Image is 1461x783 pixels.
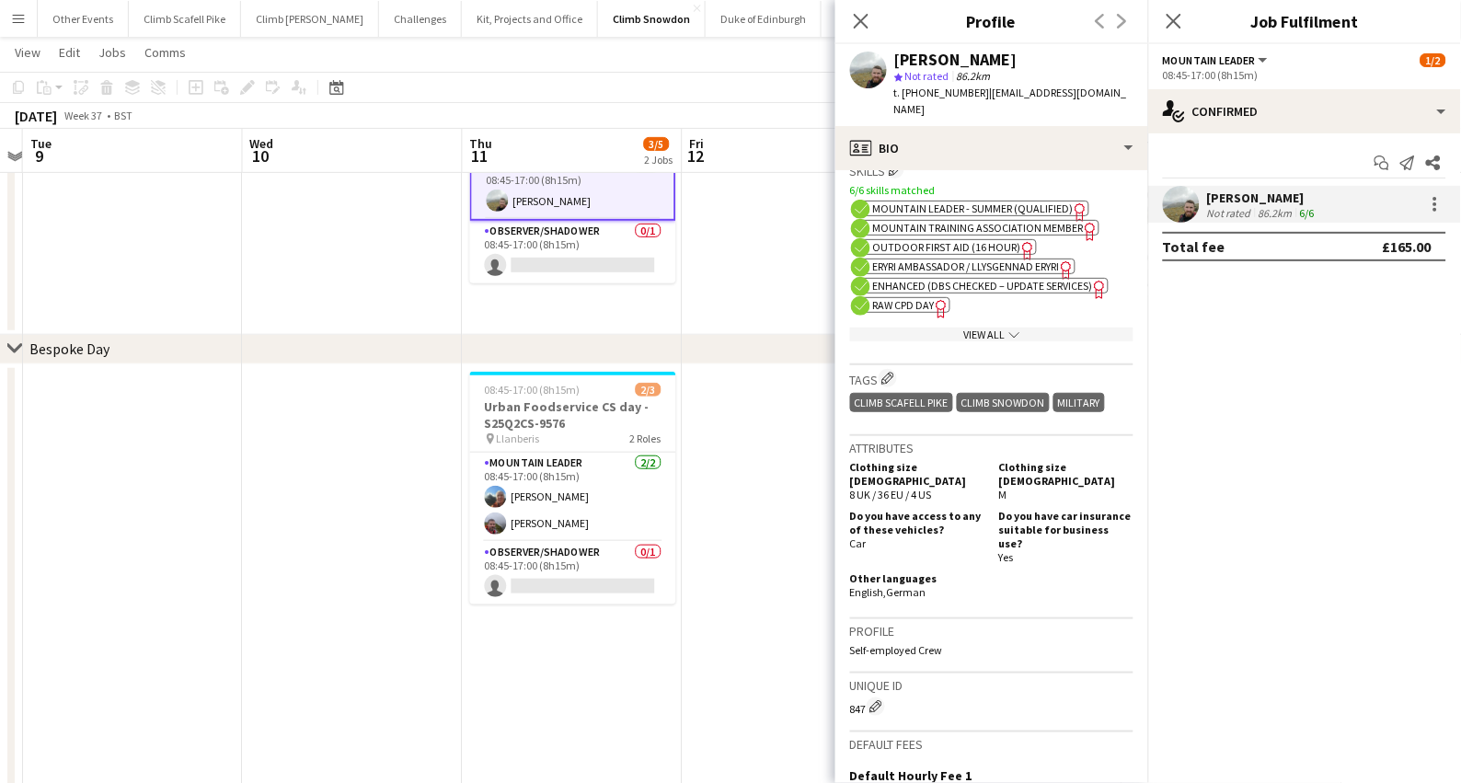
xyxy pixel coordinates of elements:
span: Thu [470,135,493,152]
h3: Job Fulfilment [1148,9,1461,33]
p: 6/6 skills matched [850,183,1133,197]
button: Mass Participation [822,1,938,37]
app-job-card: 08:45-17:00 (8h15m)1/2Open CS day - T25Q2CS-9072 Llanberis2 RolesMountain Leader1/108:45-17:00 (8... [470,90,676,283]
span: 1/2 [1421,53,1446,67]
h5: Other languages [850,571,984,585]
span: 2 Roles [630,432,661,445]
span: 12 [687,145,705,167]
div: Climb Scafell Pike [850,393,953,412]
span: 86.2km [953,69,995,83]
div: 847 [850,697,1133,716]
h5: Do you have car insurance suitable for business use? [999,509,1133,550]
h3: Skills [850,160,1133,179]
span: 08:45-17:00 (8h15m) [485,383,581,397]
button: Challenges [379,1,462,37]
button: Duke of Edinburgh [706,1,822,37]
div: Total fee [1163,237,1225,256]
a: View [7,40,48,64]
app-job-card: 08:45-17:00 (8h15m)2/3Urban Foodservice CS day - S25Q2CS-9576 Llanberis2 RolesMountain Leader2/20... [470,372,676,605]
div: BST [114,109,132,122]
span: | [EMAIL_ADDRESS][DOMAIN_NAME] [894,86,1127,116]
app-card-role: Observer/Shadower0/108:45-17:00 (8h15m) [470,221,676,283]
div: Not rated [1207,206,1255,220]
span: Yes [999,550,1014,564]
h3: Attributes [850,440,1133,456]
span: Week 37 [61,109,107,122]
button: Climb [PERSON_NAME] [241,1,379,37]
span: Mountain Training Association member [873,221,1084,235]
button: Kit, Projects and Office [462,1,598,37]
div: [PERSON_NAME] [894,52,1018,68]
p: Self-employed Crew [850,643,1133,657]
span: Outdoor First Aid (16 hour) [873,240,1021,254]
div: Confirmed [1148,89,1461,133]
h3: Unique ID [850,677,1133,694]
app-card-role: Mountain Leader2/208:45-17:00 (8h15m)[PERSON_NAME][PERSON_NAME] [470,453,676,542]
button: Other Events [38,1,129,37]
div: 2 Jobs [645,153,673,167]
h3: Tags [850,369,1133,388]
span: Not rated [905,69,949,83]
div: Military [1053,393,1105,412]
span: M [999,488,1007,501]
span: Llanberis [497,432,540,445]
a: Jobs [91,40,133,64]
span: Comms [144,44,186,61]
h3: Profile [850,623,1133,639]
span: RAW CPD day [873,298,935,312]
div: View All [850,328,1133,341]
span: Eryri Ambassador / Llysgennad Eryri [873,259,1060,273]
div: 86.2km [1255,206,1296,220]
span: Edit [59,44,80,61]
span: Mountain Leader - Summer (Qualified) [873,202,1074,215]
a: Edit [52,40,87,64]
span: 3/5 [644,137,670,151]
span: Wed [250,135,274,152]
span: Tue [30,135,52,152]
div: 08:45-17:00 (8h15m) [1163,68,1446,82]
h3: Default fees [850,736,1133,753]
a: Comms [137,40,193,64]
span: English , [850,585,887,599]
app-card-role: Mountain Leader1/108:45-17:00 (8h15m)[PERSON_NAME] [470,155,676,221]
span: Car [850,536,867,550]
app-skills-label: 6/6 [1300,206,1315,220]
h5: Clothing size [DEMOGRAPHIC_DATA] [999,460,1133,488]
span: 10 [247,145,274,167]
h5: Clothing size [DEMOGRAPHIC_DATA] [850,460,984,488]
div: Bespoke Day [29,340,109,358]
button: Mountain Leader [1163,53,1271,67]
span: Mountain Leader [1163,53,1256,67]
span: Enhanced (DBS Checked – Update Services) [873,279,1093,293]
span: 8 UK / 36 EU / 4 US [850,488,932,501]
app-card-role: Observer/Shadower0/108:45-17:00 (8h15m) [470,542,676,605]
span: 11 [467,145,493,167]
div: [PERSON_NAME] [1207,190,1318,206]
h3: Urban Foodservice CS day - S25Q2CS-9576 [470,398,676,432]
span: Jobs [98,44,126,61]
span: German [887,585,926,599]
button: Climb Scafell Pike [129,1,241,37]
span: Fri [690,135,705,152]
div: Bio [835,126,1148,170]
button: Climb Snowdon [598,1,706,37]
span: View [15,44,40,61]
div: Climb Snowdon [957,393,1050,412]
div: [DATE] [15,107,57,125]
span: 2/3 [636,383,661,397]
span: 9 [28,145,52,167]
div: £165.00 [1383,237,1432,256]
h5: Do you have access to any of these vehicles? [850,509,984,536]
h3: Profile [835,9,1148,33]
span: t. [PHONE_NUMBER] [894,86,990,99]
